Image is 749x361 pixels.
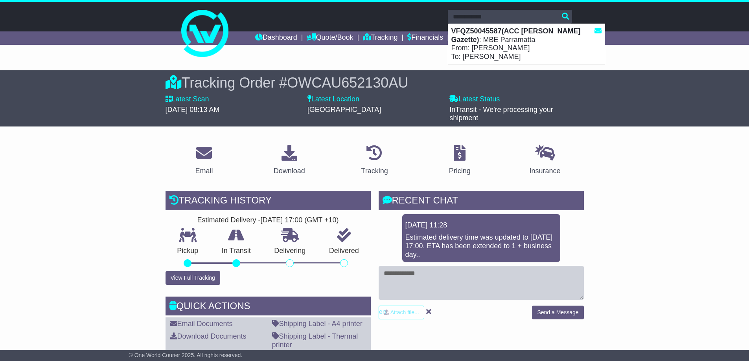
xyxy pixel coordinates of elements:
div: Email [195,166,213,176]
div: Download [274,166,305,176]
a: Tracking [356,142,393,179]
div: Tracking history [166,191,371,212]
div: Tracking [361,166,388,176]
div: Pricing [449,166,471,176]
div: RECENT CHAT [379,191,584,212]
p: Delivering [263,247,318,255]
a: Insurance [524,142,566,179]
p: In Transit [210,247,263,255]
span: © One World Courier 2025. All rights reserved. [129,352,243,358]
label: Latest Location [307,95,359,104]
div: [DATE] 11:28 [405,221,557,230]
div: Quick Actions [166,297,371,318]
div: Estimated Delivery - [166,216,371,225]
p: Delivered [317,247,371,255]
button: Send a Message [532,306,583,319]
a: Tracking [363,31,398,45]
span: [GEOGRAPHIC_DATA] [307,106,381,114]
a: Download Documents [170,332,247,340]
span: OWCAU652130AU [287,75,408,91]
div: : MBE Parramatta From: [PERSON_NAME] To: [PERSON_NAME] [448,24,605,64]
div: [DATE] 17:00 (GMT +10) [261,216,339,225]
button: View Full Tracking [166,271,220,285]
a: Shipping Label - Thermal printer [272,332,358,349]
p: Pickup [166,247,210,255]
a: Download [269,142,310,179]
div: Insurance [530,166,561,176]
span: InTransit - We're processing your shipment [449,106,553,122]
a: Quote/Book [307,31,353,45]
div: Estimated delivery time was updated to [DATE] 17:00. ETA has been extended to 1 + business day.. [405,233,557,259]
span: [DATE] 08:13 AM [166,106,220,114]
strong: VFQZ50045587(ACC [PERSON_NAME] Gazette) [451,27,581,44]
label: Latest Status [449,95,500,104]
label: Latest Scan [166,95,209,104]
a: Shipping Label - A4 printer [272,320,363,328]
a: Pricing [444,142,476,179]
a: Email Documents [170,320,233,328]
div: Tracking Order # [166,74,584,91]
a: Financials [407,31,443,45]
a: Email [190,142,218,179]
a: Dashboard [255,31,297,45]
